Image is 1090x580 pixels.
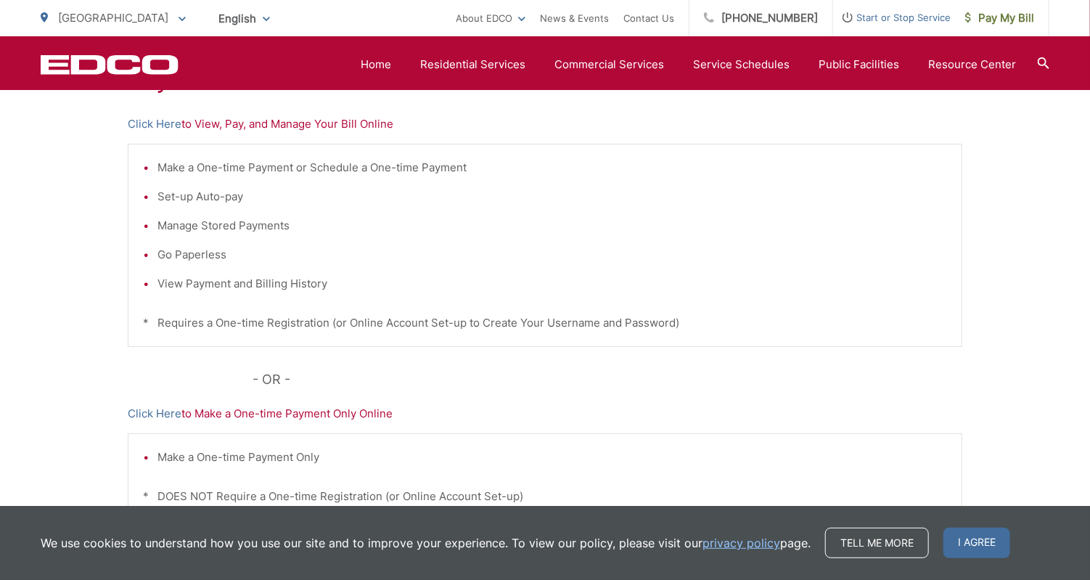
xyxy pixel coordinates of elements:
[420,56,525,73] a: Residential Services
[128,115,962,133] p: to View, Pay, and Manage Your Bill Online
[819,56,899,73] a: Public Facilities
[157,246,947,264] li: Go Paperless
[41,534,811,552] p: We use cookies to understand how you use our site and to improve your experience. To view our pol...
[208,6,281,31] span: English
[928,56,1016,73] a: Resource Center
[128,405,962,422] p: to Make a One-time Payment Only Online
[157,275,947,293] li: View Payment and Billing History
[128,405,181,422] a: Click Here
[825,528,929,558] a: Tell me more
[693,56,790,73] a: Service Schedules
[361,56,391,73] a: Home
[702,534,780,552] a: privacy policy
[554,56,664,73] a: Commercial Services
[128,115,181,133] a: Click Here
[456,9,525,27] a: About EDCO
[41,54,179,75] a: EDCD logo. Return to the homepage.
[143,314,947,332] p: * Requires a One-time Registration (or Online Account Set-up to Create Your Username and Password)
[143,488,947,505] p: * DOES NOT Require a One-time Registration (or Online Account Set-up)
[623,9,674,27] a: Contact Us
[58,11,168,25] span: [GEOGRAPHIC_DATA]
[157,188,947,205] li: Set-up Auto-pay
[253,369,963,391] p: - OR -
[157,217,947,234] li: Manage Stored Payments
[540,9,609,27] a: News & Events
[965,9,1034,27] span: Pay My Bill
[943,528,1010,558] span: I agree
[157,159,947,176] li: Make a One-time Payment or Schedule a One-time Payment
[157,449,947,466] li: Make a One-time Payment Only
